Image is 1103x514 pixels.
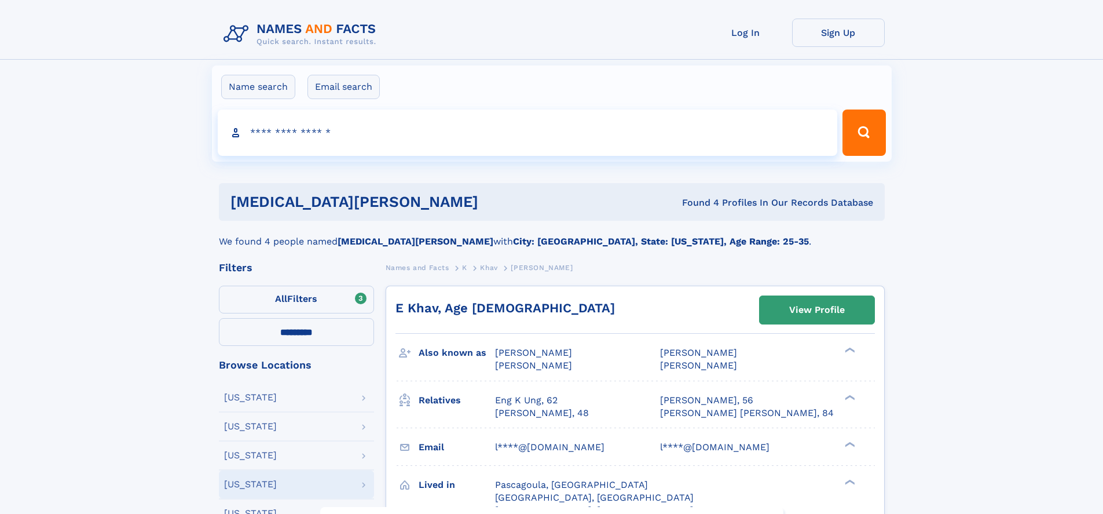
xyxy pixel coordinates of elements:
[511,264,573,272] span: [PERSON_NAME]
[275,293,287,304] span: All
[307,75,380,99] label: Email search
[218,110,838,156] input: search input
[495,492,694,503] span: [GEOGRAPHIC_DATA], [GEOGRAPHIC_DATA]
[789,297,845,323] div: View Profile
[462,264,467,272] span: K
[660,347,737,358] span: [PERSON_NAME]
[792,19,885,47] a: Sign Up
[224,393,277,402] div: [US_STATE]
[419,438,495,457] h3: Email
[842,478,856,486] div: ❯
[480,264,497,272] span: Khav
[760,296,874,324] a: View Profile
[513,236,809,247] b: City: [GEOGRAPHIC_DATA], State: [US_STATE], Age Range: 25-35
[224,480,277,489] div: [US_STATE]
[842,393,856,401] div: ❯
[495,347,572,358] span: [PERSON_NAME]
[495,407,589,420] a: [PERSON_NAME], 48
[419,391,495,410] h3: Relatives
[419,475,495,495] h3: Lived in
[462,260,467,275] a: K
[495,479,648,490] span: Pascagoula, [GEOGRAPHIC_DATA]
[221,75,295,99] label: Name search
[419,343,495,363] h3: Also known as
[660,394,753,407] a: [PERSON_NAME], 56
[224,451,277,460] div: [US_STATE]
[219,263,374,273] div: Filters
[219,286,374,313] label: Filters
[580,196,873,209] div: Found 4 Profiles In Our Records Database
[842,110,885,156] button: Search Button
[699,19,792,47] a: Log In
[395,301,615,315] a: E Khav, Age [DEMOGRAPHIC_DATA]
[842,347,856,354] div: ❯
[230,195,580,209] h1: [MEDICAL_DATA][PERSON_NAME]
[224,422,277,431] div: [US_STATE]
[219,19,386,50] img: Logo Names and Facts
[495,360,572,371] span: [PERSON_NAME]
[386,260,449,275] a: Names and Facts
[338,236,493,247] b: [MEDICAL_DATA][PERSON_NAME]
[660,360,737,371] span: [PERSON_NAME]
[660,407,834,420] a: [PERSON_NAME] [PERSON_NAME], 84
[480,260,497,275] a: Khav
[842,440,856,448] div: ❯
[219,221,885,249] div: We found 4 people named with .
[219,360,374,370] div: Browse Locations
[495,394,558,407] a: Eng K Ung, 62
